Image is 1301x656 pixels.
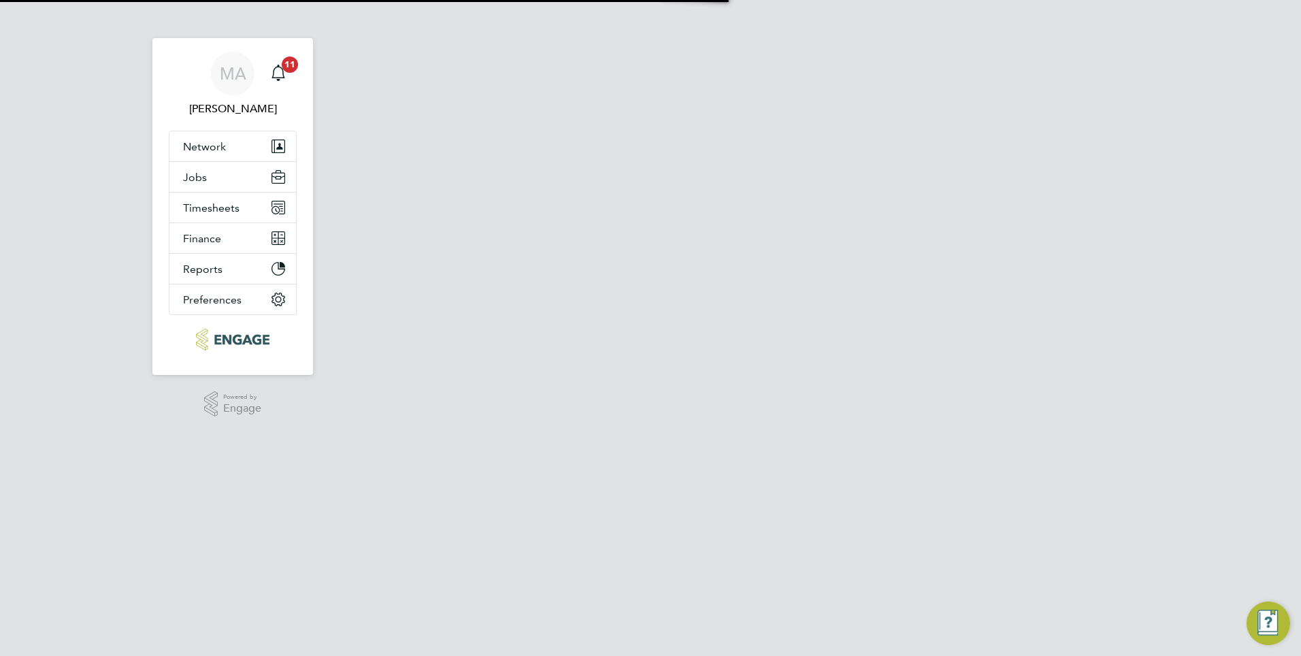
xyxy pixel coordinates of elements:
a: Powered byEngage [204,391,262,417]
button: Preferences [169,284,296,314]
a: 11 [265,52,292,95]
span: Finance [183,232,221,245]
span: Jobs [183,171,207,184]
button: Finance [169,223,296,253]
a: Go to home page [169,329,297,350]
span: Timesheets [183,201,240,214]
span: MA [220,65,246,82]
span: Engage [223,403,261,414]
span: Powered by [223,391,261,403]
button: Timesheets [169,193,296,223]
nav: Main navigation [152,38,313,375]
span: 11 [282,56,298,73]
span: Mahnaz Asgari Joorshari [169,101,297,117]
span: Network [183,140,226,153]
button: Network [169,131,296,161]
button: Reports [169,254,296,284]
img: ncclondon-logo-retina.png [196,329,269,350]
span: Preferences [183,293,242,306]
button: Engage Resource Center [1247,602,1290,645]
button: Jobs [169,162,296,192]
a: MA[PERSON_NAME] [169,52,297,117]
span: Reports [183,263,223,276]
